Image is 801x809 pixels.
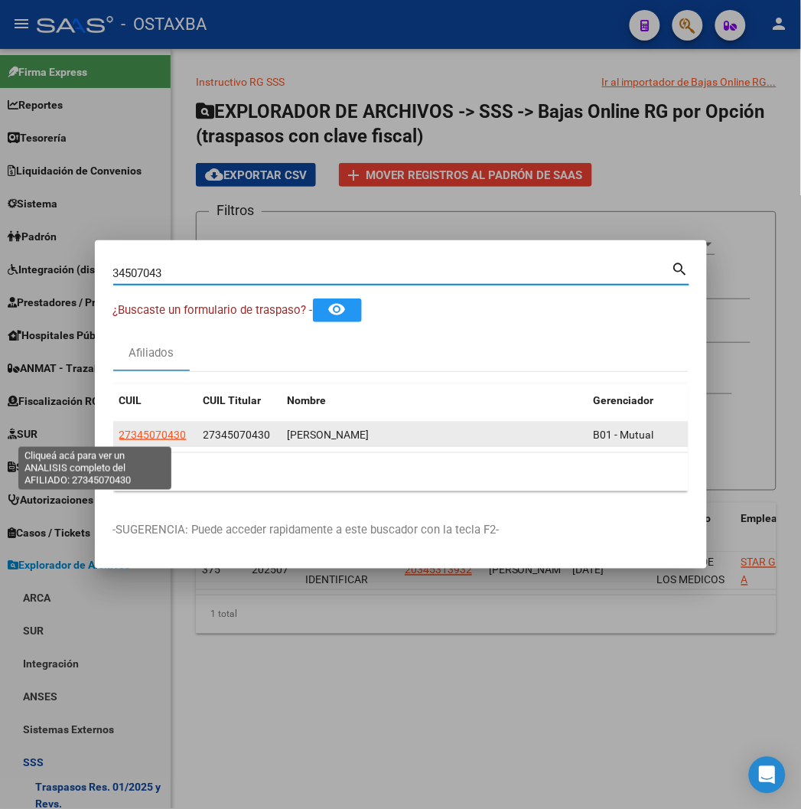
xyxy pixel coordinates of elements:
[594,394,654,406] span: Gerenciador
[204,394,262,406] span: CUIL Titular
[113,303,313,317] span: ¿Buscaste un formulario de traspaso? -
[588,384,703,417] datatable-header-cell: Gerenciador
[113,453,689,491] div: 1 total
[594,429,654,441] span: B01 - Mutual
[204,429,271,441] span: 27345070430
[749,757,786,794] div: Open Intercom Messenger
[129,344,174,362] div: Afiliados
[113,522,689,540] p: -SUGERENCIA: Puede acceder rapidamente a este buscador con la tecla F2-
[282,384,588,417] datatable-header-cell: Nombre
[672,259,689,277] mat-icon: search
[197,384,282,417] datatable-header-cell: CUIL Titular
[288,426,581,444] div: [PERSON_NAME]
[288,394,327,406] span: Nombre
[119,429,187,441] span: 27345070430
[113,384,197,417] datatable-header-cell: CUIL
[328,300,347,318] mat-icon: remove_red_eye
[119,394,142,406] span: CUIL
